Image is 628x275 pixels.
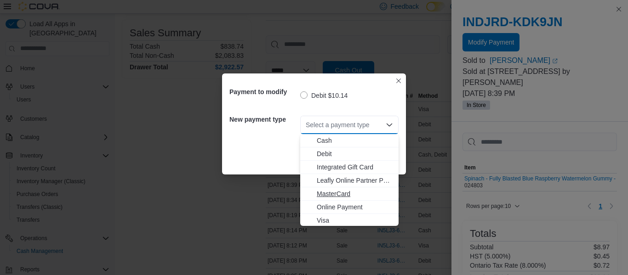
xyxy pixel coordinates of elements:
[300,174,399,187] button: Leafly Online Partner Payment
[386,121,393,129] button: Close list of options
[300,214,399,227] button: Visa
[317,163,393,172] span: Integrated Gift Card
[317,189,393,198] span: MasterCard
[317,136,393,145] span: Cash
[300,201,399,214] button: Online Payment
[300,161,399,174] button: Integrated Gift Card
[317,176,393,185] span: Leafly Online Partner Payment
[300,187,399,201] button: MasterCard
[229,83,298,101] h5: Payment to modify
[317,149,393,158] span: Debit
[300,134,399,227] div: Choose from the following options
[300,90,348,101] label: Debit $10.14
[229,110,298,129] h5: New payment type
[317,216,393,225] span: Visa
[300,147,399,161] button: Debit
[300,134,399,147] button: Cash
[393,75,404,86] button: Closes this modal window
[317,202,393,212] span: Online Payment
